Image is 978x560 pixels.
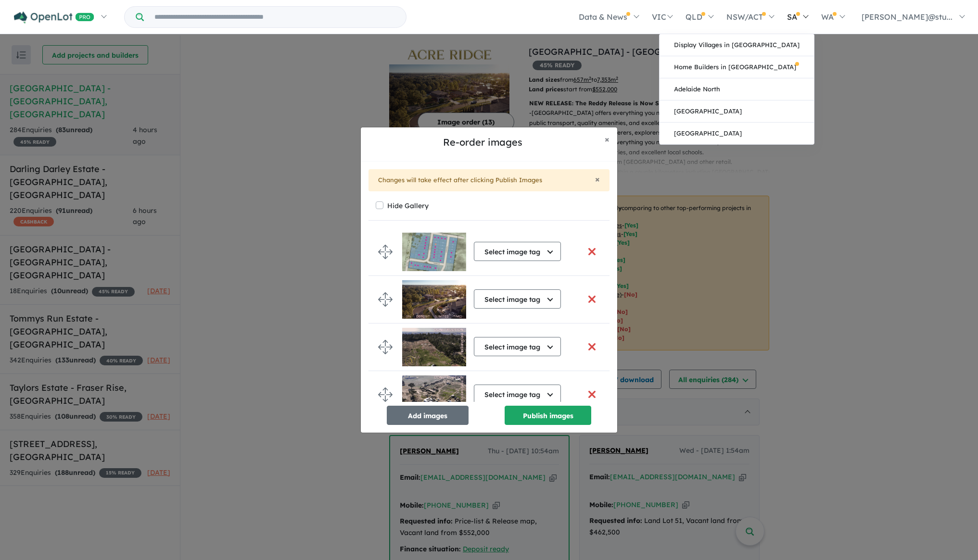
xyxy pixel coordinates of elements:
button: Select image tag [474,385,561,404]
img: Acre%20Ridge%20Estate%20-%20Beaconsfield___1744346703.jpg [402,280,466,319]
img: Acre%20Ridge%20Estate%20-%20Beaconsfield___1744347297_0.jpg [402,328,466,366]
input: Try estate name, suburb, builder or developer [146,7,404,27]
img: drag.svg [378,245,393,259]
button: Select image tag [474,337,561,356]
img: Acre%20Ridge%20Estate%20-%20Beaconsfield___1756357478.jpg [402,233,466,271]
a: Display Villages in [GEOGRAPHIC_DATA] [660,34,814,56]
h5: Re-order images [368,135,597,149]
span: [PERSON_NAME]@stu... [862,12,953,22]
a: [GEOGRAPHIC_DATA] [660,100,814,123]
button: Add images [387,406,469,425]
button: Close [595,175,600,184]
button: Publish images [505,406,591,425]
span: × [605,134,610,145]
a: [GEOGRAPHIC_DATA] [660,123,814,144]
label: Hide Gallery [387,199,429,212]
span: × [595,174,600,185]
img: drag.svg [378,292,393,307]
div: Changes will take effect after clicking Publish Images [368,169,610,191]
button: Select image tag [474,289,561,309]
button: Select image tag [474,242,561,261]
a: Home Builders in [GEOGRAPHIC_DATA] [660,56,814,78]
img: Acre%20Ridge%20Estate%20-%20Beaconsfield___1744347297.jpg [402,375,466,414]
img: drag.svg [378,387,393,402]
img: drag.svg [378,340,393,354]
a: Adelaide North [660,78,814,100]
img: Openlot PRO Logo White [14,12,94,24]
